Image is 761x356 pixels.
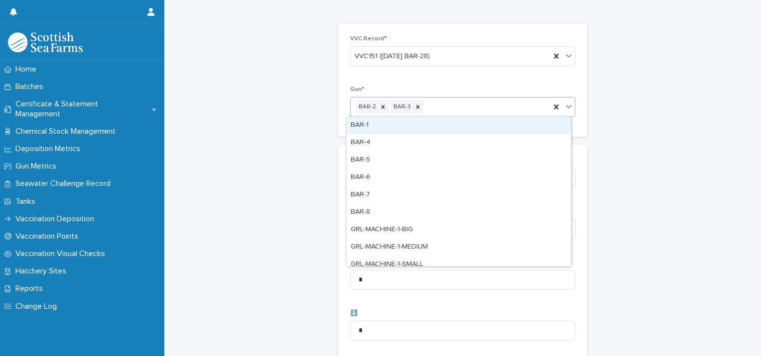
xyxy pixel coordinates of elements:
p: Vaccination Deposition [11,214,102,224]
p: Hatchery Sites [11,267,74,276]
p: Deposition Metrics [11,144,88,154]
p: Change Log [11,302,65,311]
p: Certificate & Statement Management [11,99,152,118]
div: GRL-MACHINE-1-MEDIUM [347,239,571,256]
img: uOABhIYSsOPhGJQdTwEw [8,32,83,52]
div: BAR-8 [347,204,571,221]
div: BAR-7 [347,186,571,204]
div: BAR-4 [347,134,571,152]
p: Tanks [11,197,43,206]
span: ⬇️ [350,310,358,316]
span: Gun [350,87,364,92]
p: Batches [11,82,51,91]
span: VVC Record [350,36,386,42]
div: BAR-3 [390,100,412,114]
p: Home [11,65,44,74]
div: BAR-1 [347,117,571,134]
div: BAR-5 [347,152,571,169]
div: BAR-6 [347,169,571,186]
p: Chemical Stock Management [11,127,124,136]
p: Reports [11,284,51,293]
p: Seawater Challenge Record [11,179,119,188]
div: GRL-MACHINE-1-SMALL [347,256,571,273]
p: Vaccination Points [11,232,86,241]
span: VVC151 ([DATE] BAR-28) [355,51,430,62]
div: BAR-2 [356,100,378,114]
p: Gun Metrics [11,162,64,171]
div: GRL-MACHINE-1-BIG [347,221,571,239]
p: Vaccination Visual Checks [11,249,113,259]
